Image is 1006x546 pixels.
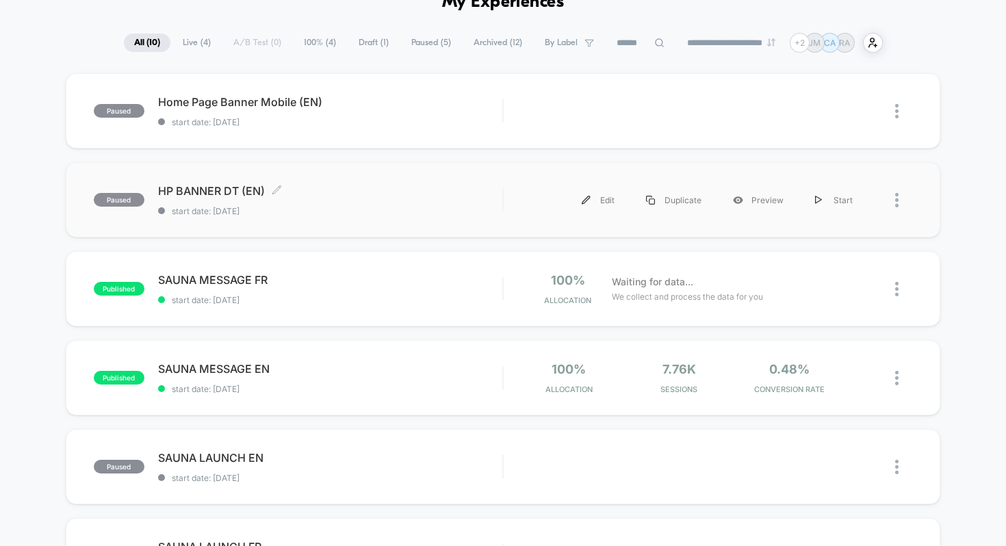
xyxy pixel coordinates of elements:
img: close [895,104,899,118]
span: start date: [DATE] [158,295,503,305]
div: + 2 [790,33,810,53]
span: By Label [545,38,578,48]
span: start date: [DATE] [158,206,503,216]
span: SAUNA LAUNCH EN [158,451,503,465]
span: Waiting for data... [612,274,693,289]
img: close [895,460,899,474]
span: Allocation [545,385,593,394]
span: HP BANNER DT (EN) [158,184,503,198]
img: end [767,38,775,47]
img: menu [815,196,822,205]
span: Archived ( 12 ) [463,34,532,52]
span: paused [94,193,144,207]
span: Paused ( 5 ) [401,34,461,52]
img: menu [582,196,591,205]
img: menu [646,196,655,205]
span: SAUNA MESSAGE FR [158,273,503,287]
span: start date: [DATE] [158,473,503,483]
span: 100% ( 4 ) [294,34,346,52]
img: close [895,193,899,207]
p: CA [824,38,836,48]
span: Allocation [544,296,591,305]
div: Duplicate [630,185,717,216]
span: Draft ( 1 ) [348,34,399,52]
div: Start [799,185,868,216]
span: 7.76k [662,362,696,376]
span: published [94,371,144,385]
span: We collect and process the data for you [612,290,763,303]
span: 0.48% [769,362,810,376]
span: paused [94,460,144,473]
span: published [94,282,144,296]
span: 100% [552,362,586,376]
span: start date: [DATE] [158,117,503,127]
span: CONVERSION RATE [738,385,841,394]
span: All ( 10 ) [124,34,170,52]
span: Live ( 4 ) [172,34,221,52]
span: SAUNA MESSAGE EN [158,362,503,376]
div: Edit [566,185,630,216]
span: 100% [551,273,585,287]
span: paused [94,104,144,118]
span: Home Page Banner Mobile (EN) [158,95,503,109]
img: close [895,282,899,296]
span: start date: [DATE] [158,384,503,394]
div: Preview [717,185,799,216]
span: Sessions [628,385,731,394]
img: close [895,371,899,385]
p: JM [808,38,821,48]
p: RA [839,38,850,48]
